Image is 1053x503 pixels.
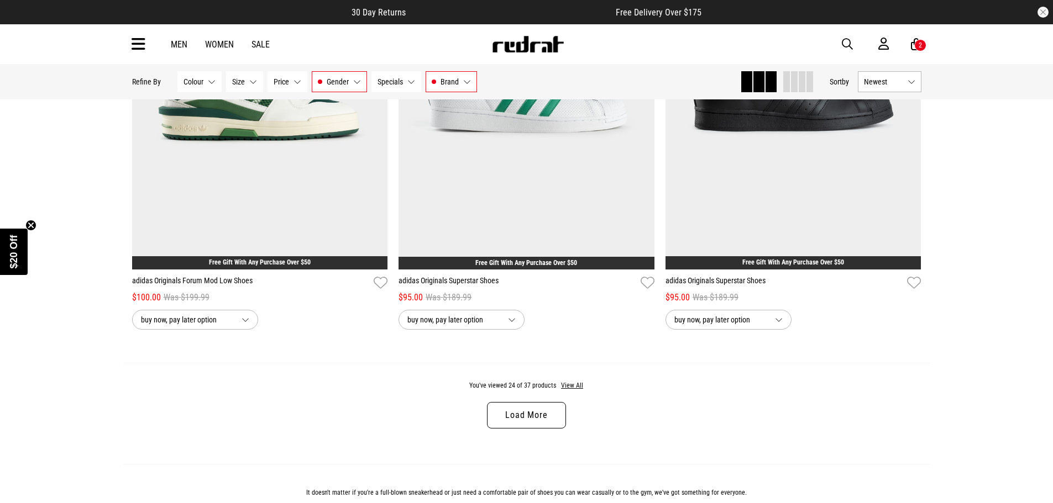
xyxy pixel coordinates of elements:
[141,313,233,326] span: buy now, pay later option
[312,71,367,92] button: Gender
[441,77,459,86] span: Brand
[132,291,161,304] span: $100.00
[9,4,42,38] button: Open LiveChat chat widget
[274,77,289,86] span: Price
[399,275,636,291] a: adidas Originals Superstar Shoes
[864,77,903,86] span: Newest
[407,313,499,326] span: buy now, pay later option
[132,489,921,496] p: It doesn't matter if you're a full-blown sneakerhead or just need a comfortable pair of shoes you...
[205,39,234,50] a: Women
[742,258,844,266] a: Free Gift With Any Purchase Over $50
[399,291,423,304] span: $95.00
[132,275,370,291] a: adidas Originals Forum Mod Low Shoes
[491,36,564,52] img: Redrat logo
[171,39,187,50] a: Men
[226,71,263,92] button: Size
[560,381,584,391] button: View All
[666,275,903,291] a: adidas Originals Superstar Shoes
[184,77,203,86] span: Colour
[666,310,792,330] button: buy now, pay later option
[164,291,209,304] span: Was $199.99
[842,77,849,86] span: by
[693,291,738,304] span: Was $189.99
[674,313,766,326] span: buy now, pay later option
[371,71,421,92] button: Specials
[232,77,245,86] span: Size
[209,258,311,266] a: Free Gift With Any Purchase Over $50
[426,291,472,304] span: Was $189.99
[252,39,270,50] a: Sale
[399,310,525,330] button: buy now, pay later option
[666,291,690,304] span: $95.00
[487,402,565,428] a: Load More
[616,7,701,18] span: Free Delivery Over $175
[469,382,556,389] span: You've viewed 24 of 37 products
[378,77,403,86] span: Specials
[911,39,921,50] a: 2
[919,41,922,49] div: 2
[132,77,161,86] p: Refine By
[25,220,36,231] button: Close teaser
[8,235,19,268] span: $20 Off
[352,7,406,18] span: 30 Day Returns
[132,310,258,330] button: buy now, pay later option
[327,77,349,86] span: Gender
[268,71,307,92] button: Price
[426,71,477,92] button: Brand
[475,259,577,267] a: Free Gift With Any Purchase Over $50
[177,71,222,92] button: Colour
[830,75,849,88] button: Sortby
[858,71,921,92] button: Newest
[428,7,594,18] iframe: Customer reviews powered by Trustpilot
